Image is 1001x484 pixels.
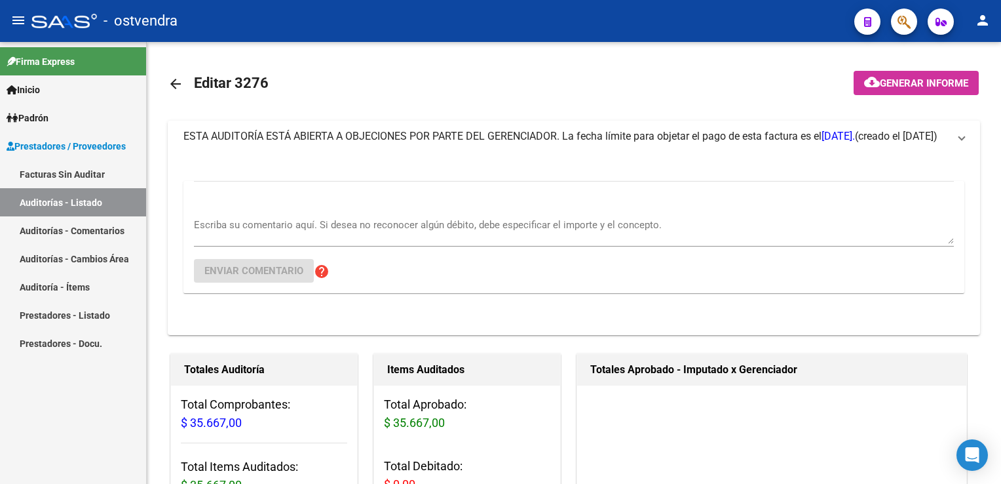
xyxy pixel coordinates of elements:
[10,12,26,28] mat-icon: menu
[384,395,550,432] h3: Total Aprobado:
[7,111,48,125] span: Padrón
[880,77,968,89] span: Generar informe
[7,54,75,69] span: Firma Express
[314,264,330,279] mat-icon: help
[194,259,314,283] button: Enviar comentario
[590,359,953,380] h1: Totales Aprobado - Imputado x Gerenciador
[387,359,547,380] h1: Items Auditados
[975,12,991,28] mat-icon: person
[956,439,988,471] div: Open Intercom Messenger
[184,359,344,380] h1: Totales Auditoría
[822,130,855,142] span: [DATE].
[864,74,880,90] mat-icon: cloud_download
[384,416,445,430] span: $ 35.667,00
[181,416,242,430] span: $ 35.667,00
[194,75,269,91] span: Editar 3276
[104,7,178,35] span: - ostvendra
[7,139,126,153] span: Prestadores / Proveedores
[183,130,855,142] span: ESTA AUDITORÍA ESTÁ ABIERTA A OBJECIONES POR PARTE DEL GERENCIADOR. La fecha límite para objetar ...
[7,83,40,97] span: Inicio
[854,71,979,95] button: Generar informe
[855,129,937,144] span: (creado el [DATE])
[204,265,303,277] span: Enviar comentario
[168,121,980,152] mat-expansion-panel-header: ESTA AUDITORÍA ESTÁ ABIERTA A OBJECIONES POR PARTE DEL GERENCIADOR. La fecha límite para objetar ...
[168,76,183,92] mat-icon: arrow_back
[181,395,347,432] h3: Total Comprobantes:
[168,152,980,335] div: ESTA AUDITORÍA ESTÁ ABIERTA A OBJECIONES POR PARTE DEL GERENCIADOR. La fecha límite para objetar ...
